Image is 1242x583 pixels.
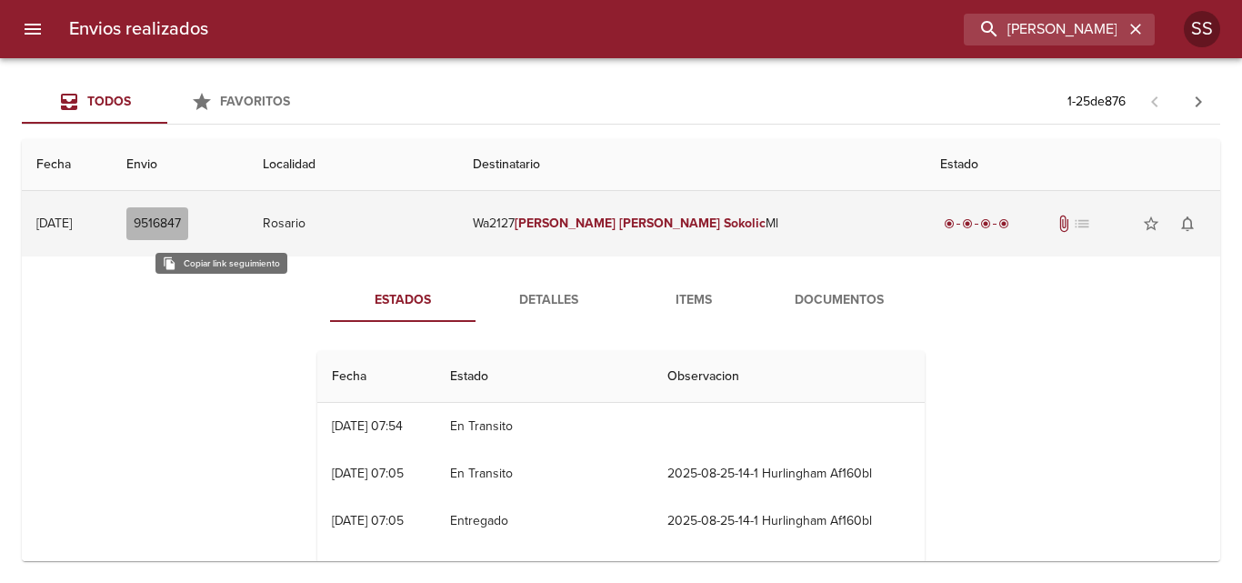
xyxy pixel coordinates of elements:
button: Agregar a favoritos [1133,206,1169,242]
div: [DATE] 07:05 [332,513,404,528]
span: Estados [341,289,465,312]
th: Destinatario [458,139,926,191]
th: Envio [112,139,247,191]
span: notifications_none [1178,215,1197,233]
td: Rosario [248,191,459,256]
span: star_border [1142,215,1160,233]
span: Documentos [777,289,901,312]
span: Todos [87,94,131,109]
th: Fecha [317,351,436,403]
button: menu [11,7,55,51]
th: Localidad [248,139,459,191]
em: Sokolic [724,216,766,231]
span: radio_button_checked [944,218,955,229]
div: Entregado [940,215,1013,233]
td: Wa2127 Ml [458,191,926,256]
td: 2025-08-25-14-1 Hurlingham Af160bl [653,498,925,545]
div: Tabs detalle de guia [330,278,912,322]
td: En Transito [436,403,653,450]
div: SS [1184,11,1220,47]
div: Tabs Envios [22,80,313,124]
span: Detalles [486,289,610,312]
p: 1 - 25 de 876 [1067,93,1126,111]
input: buscar [964,14,1124,45]
div: Abrir información de usuario [1184,11,1220,47]
td: Entregado [436,498,653,545]
span: 9516847 [134,213,181,236]
td: En Transito [436,450,653,498]
div: [DATE] 07:05 [332,466,404,481]
button: 9516847 [126,207,188,241]
td: 2025-08-25-14-1 Hurlingham Af160bl [653,450,925,498]
h6: Envios realizados [69,15,208,44]
div: [DATE] 07:54 [332,418,403,434]
span: No tiene pedido asociado [1073,215,1091,233]
div: [DATE] 05:36 [332,560,404,576]
span: radio_button_checked [962,218,973,229]
em: [PERSON_NAME] [515,216,616,231]
span: Favoritos [220,94,290,109]
th: Observacion [653,351,925,403]
span: Pagina siguiente [1177,80,1220,124]
th: Fecha [22,139,112,191]
button: Activar notificaciones [1169,206,1206,242]
span: Items [632,289,756,312]
span: Pagina anterior [1133,92,1177,110]
th: Estado [926,139,1220,191]
span: radio_button_checked [998,218,1009,229]
div: [DATE] [36,216,72,231]
th: Estado [436,351,653,403]
span: Tiene documentos adjuntos [1055,215,1073,233]
span: radio_button_checked [980,218,991,229]
em: [PERSON_NAME] [619,216,720,231]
